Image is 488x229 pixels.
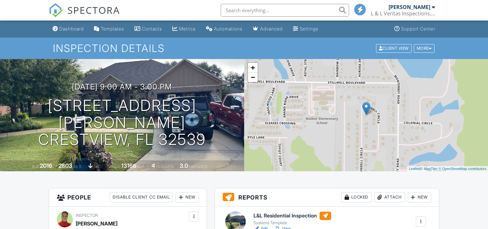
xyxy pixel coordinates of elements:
[300,26,318,31] div: Settings
[53,43,435,54] h1: Inspection Details
[94,164,101,169] span: slab
[91,23,127,35] a: Templates
[260,26,283,31] div: Advanced
[170,23,198,35] a: Metrics
[250,23,285,35] a: Advanced
[142,26,162,31] div: Contacts
[253,212,331,226] a: L&L Residential Inspection Systems Template
[248,72,258,82] a: Zoom out
[49,9,120,22] a: SPECTORA
[137,164,145,169] span: sq.ft.
[290,23,321,35] a: Settings
[375,46,413,50] a: Client View
[121,162,136,169] div: 13166
[189,164,207,169] span: bathrooms
[341,192,372,202] div: Locked
[40,162,52,169] div: 2016
[50,23,86,35] a: Dashboard
[76,219,117,228] div: [PERSON_NAME]
[151,162,155,169] div: 4
[253,212,331,220] h6: L&L Residential Inspection
[439,167,486,171] a: © OpenStreetMap contributors
[371,10,435,17] div: L & L Veritas Inspections, LLC
[101,26,124,31] div: Templates
[253,220,331,225] div: Systems Template
[73,164,82,169] span: sq. ft.
[10,97,234,148] h1: [STREET_ADDRESS][PERSON_NAME] Crestview, FL 32539
[72,82,172,91] h3: [DATE] 9:00 am - 3:00 pm
[110,192,173,202] div: Disable Client CC Email
[409,167,419,171] a: Leaflet
[179,26,196,31] div: Metrics
[59,26,84,31] div: Dashboard
[215,188,439,207] h3: Reports
[49,3,63,17] img: The Best Home Inspection Software - Spectora
[156,164,174,169] span: bedrooms
[248,63,258,72] a: Zoom in
[180,162,188,169] div: 3.0
[67,3,120,17] span: SPECTORA
[414,44,435,53] div: More
[49,188,207,207] h3: People
[107,164,120,169] span: Lot Size
[221,4,349,17] input: Search everything...
[214,26,243,31] div: Automations
[132,23,165,35] a: Contacts
[58,162,72,169] div: 2803
[374,192,405,202] div: Attach
[401,26,435,31] div: Support Center
[76,213,98,218] span: Inspector
[176,192,199,202] div: New
[32,164,39,169] span: Built
[389,4,430,10] div: [PERSON_NAME]
[408,192,431,202] div: New
[392,23,438,35] a: Support Center
[203,23,245,35] a: Automations (Basic)
[407,166,488,172] div: |
[420,167,438,171] a: © MapTiler
[376,44,412,53] div: Client View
